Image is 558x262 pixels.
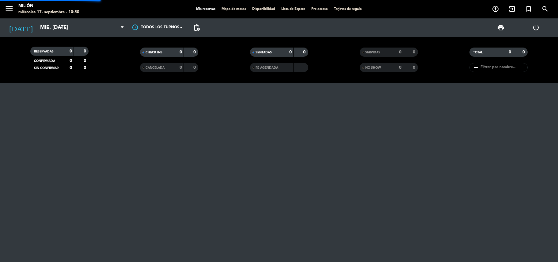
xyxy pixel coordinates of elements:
strong: 0 [193,50,197,54]
strong: 0 [84,66,87,70]
i: turned_in_not [525,5,532,13]
strong: 0 [303,50,307,54]
strong: 0 [180,65,182,70]
span: RE AGENDADA [256,66,278,69]
strong: 0 [70,59,72,63]
strong: 0 [522,50,526,54]
span: SENTADAS [256,51,272,54]
i: search [541,5,549,13]
strong: 0 [413,50,416,54]
button: menu [5,4,14,15]
div: LOG OUT [518,18,553,37]
strong: 0 [70,49,72,53]
strong: 0 [193,65,197,70]
span: Lista de Espera [278,7,308,11]
span: SIN CONFIRMAR [34,67,59,70]
span: SERVIDAS [365,51,380,54]
span: RESERVADAS [34,50,54,53]
i: filter_list [473,64,480,71]
span: CHECK INS [146,51,162,54]
strong: 0 [399,50,401,54]
strong: 0 [84,59,87,63]
input: Filtrar por nombre... [480,64,527,71]
i: add_circle_outline [492,5,499,13]
span: TOTAL [473,51,483,54]
strong: 0 [70,66,72,70]
span: Tarjetas de regalo [331,7,365,11]
span: Disponibilidad [249,7,278,11]
i: menu [5,4,14,13]
span: NO SHOW [365,66,381,69]
span: CONFIRMADA [34,60,55,63]
i: power_settings_new [532,24,540,31]
strong: 0 [399,65,401,70]
span: Pre-acceso [308,7,331,11]
span: Mis reservas [193,7,218,11]
i: arrow_drop_down [57,24,64,31]
span: pending_actions [193,24,200,31]
span: print [497,24,504,31]
div: Milión [18,3,79,9]
strong: 0 [84,49,87,53]
span: Mapa de mesas [218,7,249,11]
i: [DATE] [5,21,37,34]
strong: 0 [289,50,292,54]
i: exit_to_app [508,5,516,13]
strong: 0 [509,50,511,54]
div: miércoles 17. septiembre - 10:50 [18,9,79,15]
strong: 0 [180,50,182,54]
strong: 0 [413,65,416,70]
span: CANCELADA [146,66,165,69]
